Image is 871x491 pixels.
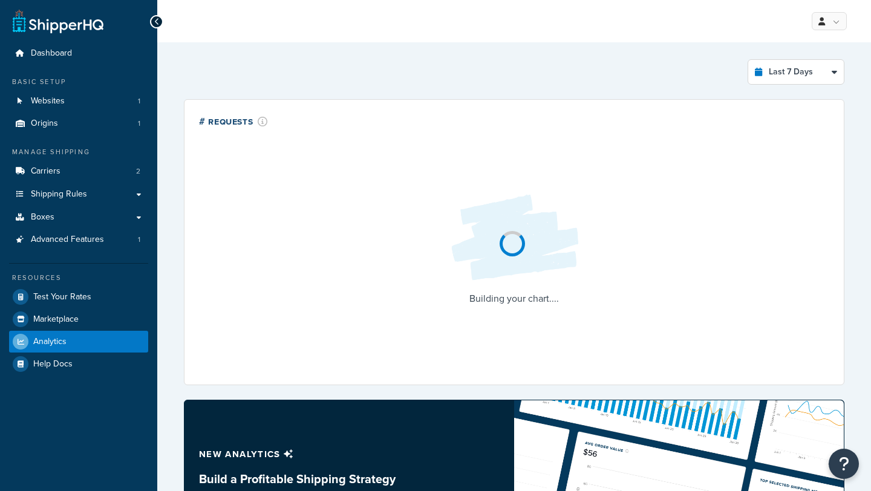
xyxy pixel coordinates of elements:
[9,77,148,87] div: Basic Setup
[31,119,58,129] span: Origins
[442,290,587,307] p: Building your chart....
[33,337,67,347] span: Analytics
[9,112,148,135] li: Origins
[31,212,54,223] span: Boxes
[9,147,148,157] div: Manage Shipping
[138,96,140,106] span: 1
[33,292,91,302] span: Test Your Rates
[829,449,859,479] button: Open Resource Center
[9,229,148,251] a: Advanced Features1
[442,185,587,290] img: Loading...
[199,114,268,128] div: # Requests
[31,189,87,200] span: Shipping Rules
[9,183,148,206] a: Shipping Rules
[136,166,140,177] span: 2
[199,446,500,463] p: New analytics
[138,235,140,245] span: 1
[31,235,104,245] span: Advanced Features
[9,90,148,112] a: Websites1
[199,472,500,486] h3: Build a Profitable Shipping Strategy
[9,206,148,229] a: Boxes
[9,160,148,183] li: Carriers
[9,112,148,135] a: Origins1
[9,308,148,330] a: Marketplace
[31,48,72,59] span: Dashboard
[33,314,79,325] span: Marketplace
[9,331,148,353] a: Analytics
[9,273,148,283] div: Resources
[9,229,148,251] li: Advanced Features
[9,353,148,375] a: Help Docs
[33,359,73,369] span: Help Docs
[31,166,60,177] span: Carriers
[9,90,148,112] li: Websites
[138,119,140,129] span: 1
[9,160,148,183] a: Carriers2
[31,96,65,106] span: Websites
[9,42,148,65] a: Dashboard
[9,286,148,308] a: Test Your Rates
